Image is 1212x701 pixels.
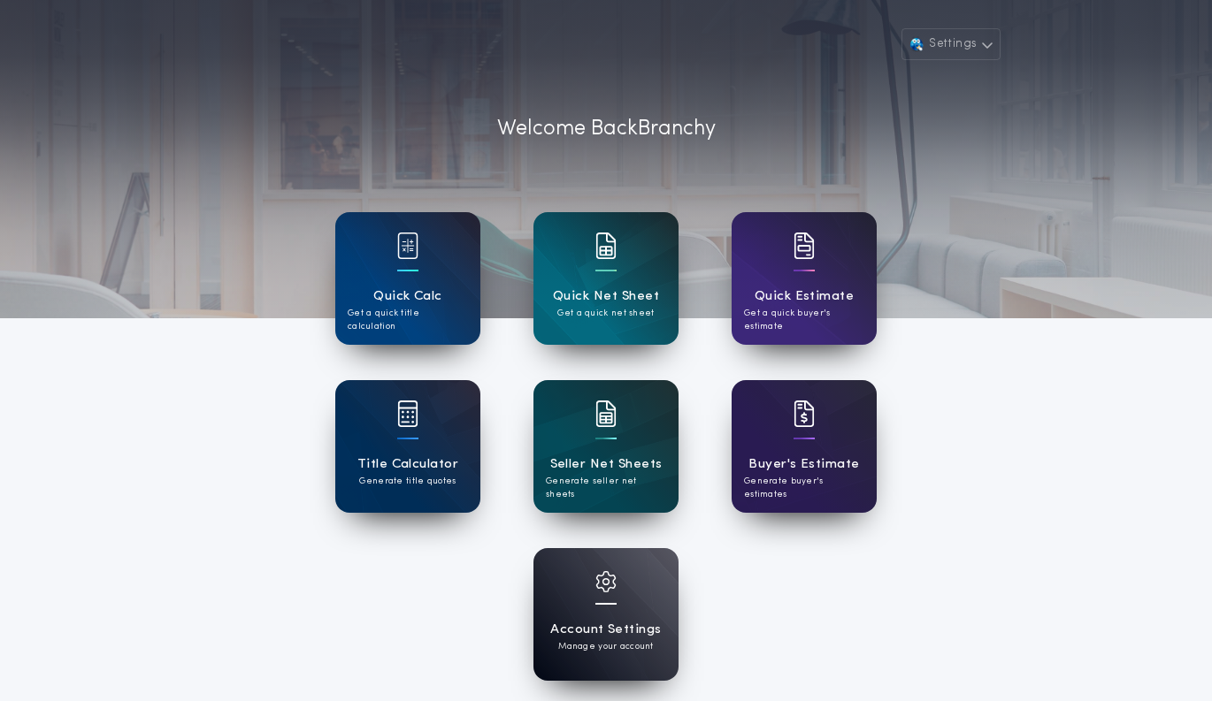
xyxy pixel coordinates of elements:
img: card icon [595,232,617,259]
p: Generate seller net sheets [546,475,666,501]
button: Settings [901,28,1001,60]
img: card icon [397,232,418,259]
h1: Seller Net Sheets [550,454,663,475]
h1: Quick Net Sheet [553,286,659,307]
img: card icon [595,571,617,592]
h1: Quick Calc [373,286,442,307]
a: card iconAccount SettingsManage your account [533,548,679,681]
img: user avatar [908,35,925,53]
p: Get a quick title calculation [348,307,468,333]
img: card icon [794,400,815,427]
h1: Quick Estimate [755,286,855,307]
a: card iconTitle CalculatorGenerate title quotes [335,380,480,513]
h1: Title Calculator [357,454,458,475]
p: Generate title quotes [359,475,456,488]
a: card iconQuick Net SheetGet a quick net sheet [533,212,679,345]
img: card icon [397,400,418,427]
a: card iconBuyer's EstimateGenerate buyer's estimates [732,380,877,513]
p: Welcome Back Branchy [497,113,716,145]
p: Generate buyer's estimates [744,475,864,501]
h1: Account Settings [550,620,661,640]
a: card iconSeller Net SheetsGenerate seller net sheets [533,380,679,513]
img: card icon [595,400,617,427]
p: Get a quick buyer's estimate [744,307,864,333]
a: card iconQuick EstimateGet a quick buyer's estimate [732,212,877,345]
img: card icon [794,232,815,259]
p: Get a quick net sheet [557,307,654,320]
a: card iconQuick CalcGet a quick title calculation [335,212,480,345]
h1: Buyer's Estimate [748,454,859,475]
p: Manage your account [558,640,653,653]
